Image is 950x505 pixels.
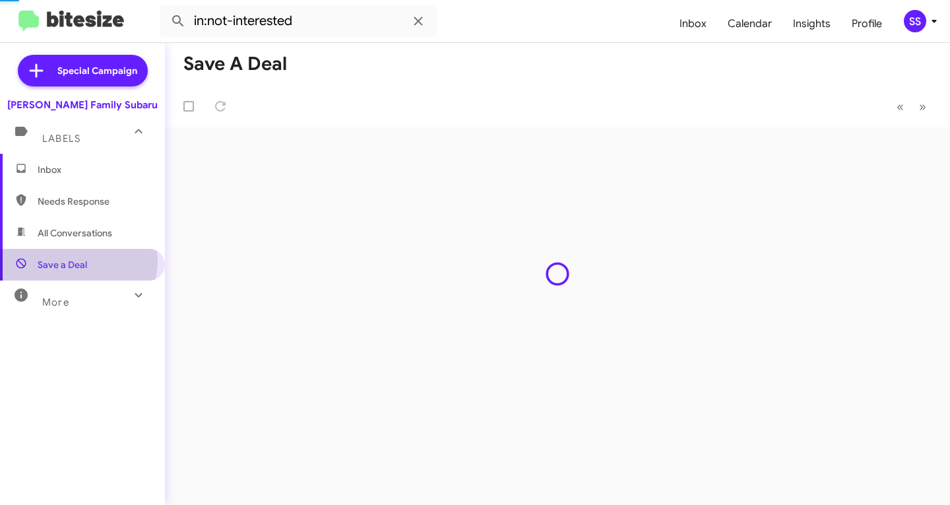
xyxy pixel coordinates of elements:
span: Labels [42,133,80,145]
button: SS [893,10,935,32]
nav: Page navigation example [889,93,934,120]
span: More [42,296,69,308]
a: Special Campaign [18,55,148,86]
span: Special Campaign [57,64,137,77]
span: « [897,98,904,115]
input: Search [160,5,437,37]
span: Save a Deal [38,258,87,271]
div: SS [904,10,926,32]
a: Inbox [669,5,717,43]
span: Needs Response [38,195,150,208]
a: Profile [841,5,893,43]
h1: Save a Deal [183,53,287,75]
span: » [919,98,926,115]
button: Previous [889,93,912,120]
span: All Conversations [38,226,112,240]
a: Calendar [717,5,782,43]
span: Inbox [38,163,150,176]
a: Insights [782,5,841,43]
div: [PERSON_NAME] Family Subaru [7,98,158,112]
button: Next [911,93,934,120]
